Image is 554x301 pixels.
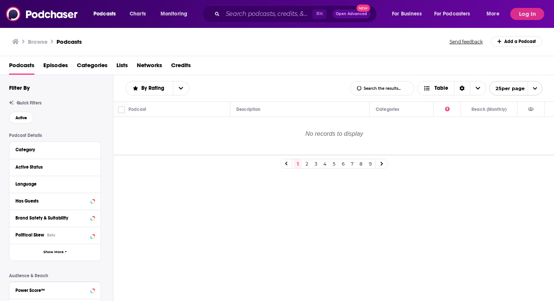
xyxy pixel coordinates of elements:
[17,100,41,106] span: Quick Filters
[43,250,64,254] span: Show More
[125,8,150,20] a: Charts
[392,9,422,19] span: For Business
[125,81,189,95] h2: Choose List sort
[339,159,347,168] a: 6
[173,81,189,95] button: open menu
[366,159,374,168] a: 9
[15,196,95,206] button: Has Guests
[15,147,90,152] div: Category
[9,84,30,91] h2: Filter By
[236,105,260,114] div: Description
[15,181,90,187] div: Language
[303,159,311,168] a: 2
[471,105,507,114] div: Reach (Monthly)
[348,159,356,168] a: 7
[116,59,128,75] a: Lists
[481,8,509,20] button: open menu
[528,105,534,114] div: Has Guests
[15,213,95,223] button: Brand Safety & Suitability
[137,59,162,75] a: Networks
[28,38,47,45] h3: Browse
[15,198,88,204] div: Has Guests
[77,59,107,75] a: Categories
[161,9,187,19] span: Monitoring
[312,159,320,168] a: 3
[321,159,329,168] a: 4
[171,59,191,75] a: Credits
[47,233,55,238] div: Beta
[487,9,499,19] span: More
[387,8,431,20] button: open menu
[434,9,470,19] span: For Podcasters
[294,159,301,168] a: 1
[15,145,95,154] button: Category
[510,8,544,20] button: Log In
[15,116,27,120] span: Active
[9,59,34,75] a: Podcasts
[88,8,125,20] button: open menu
[332,9,370,18] button: Open AdvancedNew
[129,105,146,114] div: Podcast
[6,7,78,21] img: Podchaser - Follow, Share and Rate Podcasts
[9,273,101,278] p: Audience & Reach
[43,59,68,75] a: Episodes
[417,81,486,95] button: Choose View
[155,8,197,20] button: open menu
[209,5,384,23] div: Search podcasts, credits, & more...
[489,81,542,95] button: open menu
[490,83,525,94] span: 25 per page
[447,38,485,45] button: Send feedback
[429,8,481,20] button: open menu
[15,164,90,170] div: Active Status
[15,230,95,240] button: Political SkewBeta
[9,112,34,124] button: Active
[57,38,82,45] a: Podcasts
[130,9,146,19] span: Charts
[15,162,95,172] button: Active Status
[15,179,95,189] button: Language
[454,81,470,95] div: Sort Direction
[9,244,101,261] button: Show More
[15,285,95,295] button: Power Score™
[15,232,44,238] span: Political Skew
[445,105,450,114] div: Power Score
[376,105,399,114] div: Categories
[15,215,88,221] div: Brand Safety & Suitability
[126,86,173,91] button: open menu
[336,12,367,16] span: Open Advanced
[357,159,365,168] a: 8
[312,9,326,19] span: ⌘ K
[223,8,312,20] input: Search podcasts, credits, & more...
[15,288,88,293] div: Power Score™
[9,133,101,138] p: Podcast Details
[491,36,543,47] a: Add a Podcast
[435,86,448,91] span: Table
[357,5,370,12] span: New
[93,9,116,19] span: Podcasts
[141,86,167,91] span: By Rating
[330,159,338,168] a: 5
